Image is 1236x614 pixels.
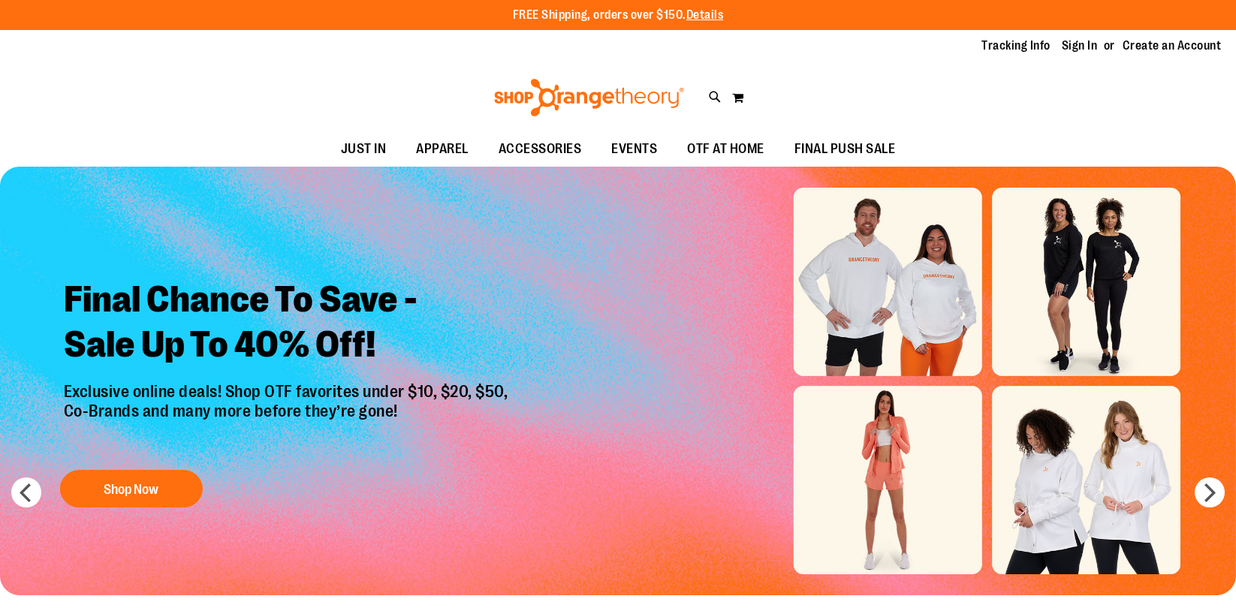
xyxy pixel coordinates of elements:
span: OTF AT HOME [687,132,764,166]
span: ACCESSORIES [499,132,582,166]
span: JUST IN [341,132,387,166]
h2: Final Chance To Save - Sale Up To 40% Off! [53,266,523,382]
a: FINAL PUSH SALE [779,132,911,167]
a: Sign In [1062,38,1098,54]
span: APPAREL [416,132,469,166]
p: Exclusive online deals! Shop OTF favorites under $10, $20, $50, Co-Brands and many more before th... [53,382,523,456]
button: prev [11,477,41,507]
a: JUST IN [326,132,402,167]
img: Shop Orangetheory [492,79,686,116]
a: Tracking Info [981,38,1051,54]
a: Create an Account [1123,38,1222,54]
a: Details [686,8,724,22]
p: FREE Shipping, orders over $150. [513,7,724,24]
button: Shop Now [60,471,203,508]
a: APPAREL [401,132,484,167]
a: OTF AT HOME [672,132,779,167]
a: EVENTS [596,132,672,167]
a: ACCESSORIES [484,132,597,167]
span: FINAL PUSH SALE [794,132,896,166]
a: Final Chance To Save -Sale Up To 40% Off! Exclusive online deals! Shop OTF favorites under $10, $... [53,266,523,516]
button: next [1195,477,1225,507]
span: EVENTS [611,132,657,166]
